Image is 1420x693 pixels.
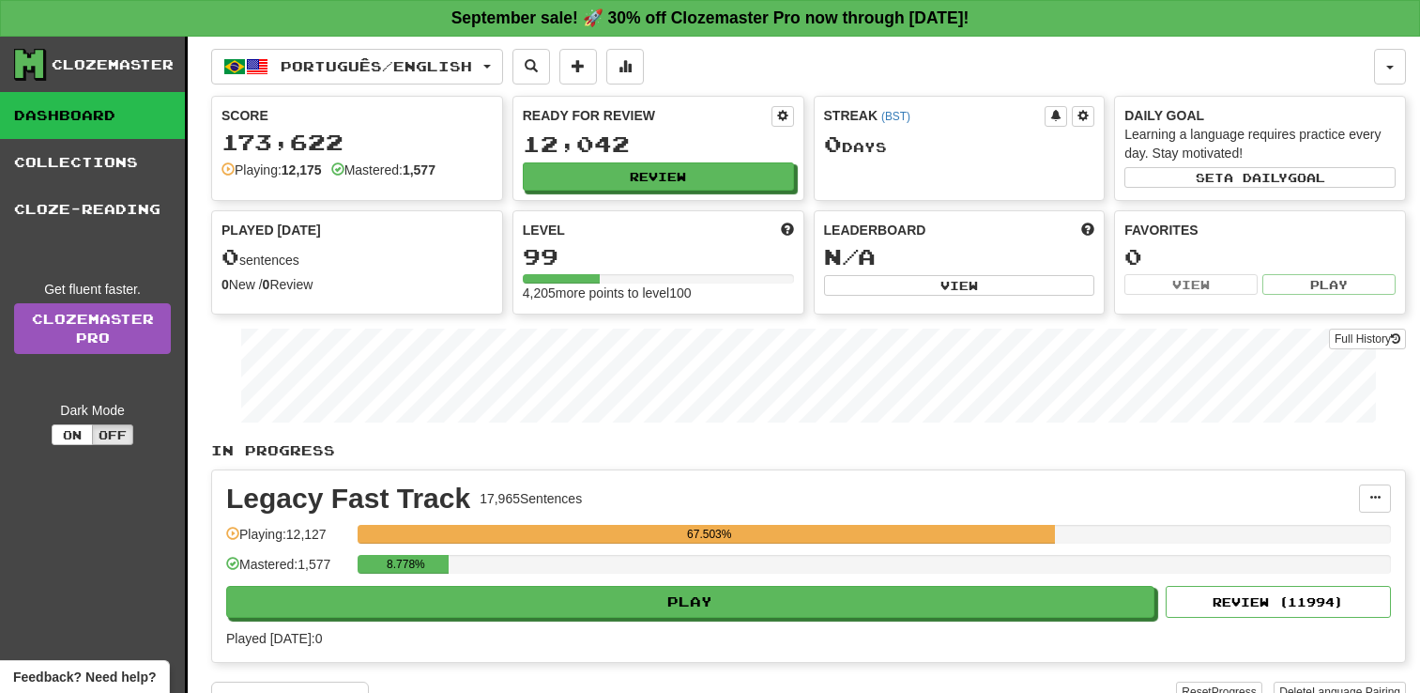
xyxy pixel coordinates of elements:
div: Dark Mode [14,401,171,420]
span: a daily [1224,171,1288,184]
button: Play [226,586,1154,618]
div: Get fluent faster. [14,280,171,299]
button: View [824,275,1095,296]
button: Off [92,424,133,445]
span: Level [523,221,565,239]
button: Seta dailygoal [1124,167,1396,188]
span: N/A [824,243,876,269]
button: View [1124,274,1258,295]
strong: 1,577 [403,162,435,177]
strong: 12,175 [282,162,322,177]
div: Day s [824,132,1095,157]
strong: 0 [263,277,270,292]
button: On [52,424,93,445]
span: Open feedback widget [13,668,156,686]
span: 0 [221,243,239,269]
div: Daily Goal [1124,106,1396,125]
div: Playing: [221,161,322,179]
button: Review (11994) [1166,586,1391,618]
span: Português / English [281,58,472,74]
p: In Progress [211,441,1406,460]
div: Mastered: [331,161,435,179]
div: 67.503% [363,525,1055,544]
button: Review [523,162,794,191]
span: Leaderboard [824,221,926,239]
button: Full History [1329,329,1406,349]
button: Add sentence to collection [559,49,597,85]
div: Mastered: 1,577 [226,555,348,586]
div: 173,622 [221,131,493,154]
div: New / Review [221,275,493,294]
div: Favorites [1124,221,1396,239]
a: (BST) [881,110,910,123]
strong: September sale! 🚀 30% off Clozemaster Pro now through [DATE]! [451,8,970,27]
div: 99 [523,245,794,269]
div: Playing: 12,127 [226,525,348,556]
div: 0 [1124,245,1396,269]
button: More stats [606,49,644,85]
div: Legacy Fast Track [226,485,470,513]
span: Score more points to level up [781,221,794,239]
span: Played [DATE]: 0 [226,631,322,646]
a: ClozemasterPro [14,303,171,354]
div: 4,205 more points to level 100 [523,284,794,302]
div: Learning a language requires practice every day. Stay motivated! [1124,125,1396,162]
strong: 0 [221,277,229,292]
div: Score [221,106,493,125]
button: Play [1262,274,1396,295]
div: 17,965 Sentences [480,489,582,508]
div: 12,042 [523,132,794,156]
div: sentences [221,245,493,269]
span: This week in points, UTC [1081,221,1094,239]
button: Português/English [211,49,503,85]
div: 8.778% [363,555,448,574]
span: Played [DATE] [221,221,321,239]
div: Ready for Review [523,106,771,125]
span: 0 [824,131,842,157]
button: Search sentences [512,49,550,85]
div: Clozemaster [52,55,174,74]
div: Streak [824,106,1046,125]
